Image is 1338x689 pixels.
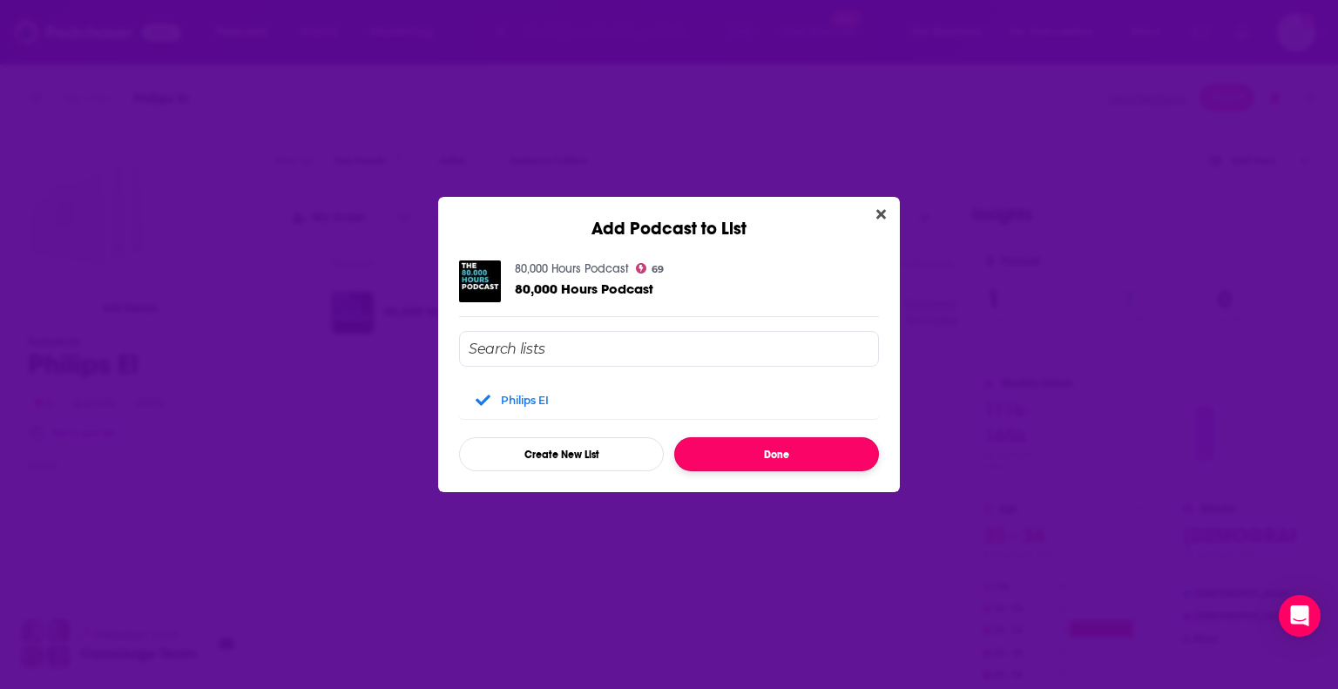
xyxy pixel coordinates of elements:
[459,331,879,367] input: Search lists
[1279,595,1321,637] div: Open Intercom Messenger
[501,394,549,407] div: Philips EI
[674,437,879,471] button: Done
[869,204,893,226] button: Close
[515,261,629,276] a: 80,000 Hours Podcast
[652,266,664,274] span: 69
[459,331,879,471] div: Add Podcast To List
[515,280,653,297] span: 80,000 Hours Podcast
[636,263,664,274] a: 69
[459,437,664,471] button: Create New List
[459,381,879,419] div: Philips EI
[459,260,501,302] img: 80,000 Hours Podcast
[515,281,653,296] a: 80,000 Hours Podcast
[438,197,900,240] div: Add Podcast to List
